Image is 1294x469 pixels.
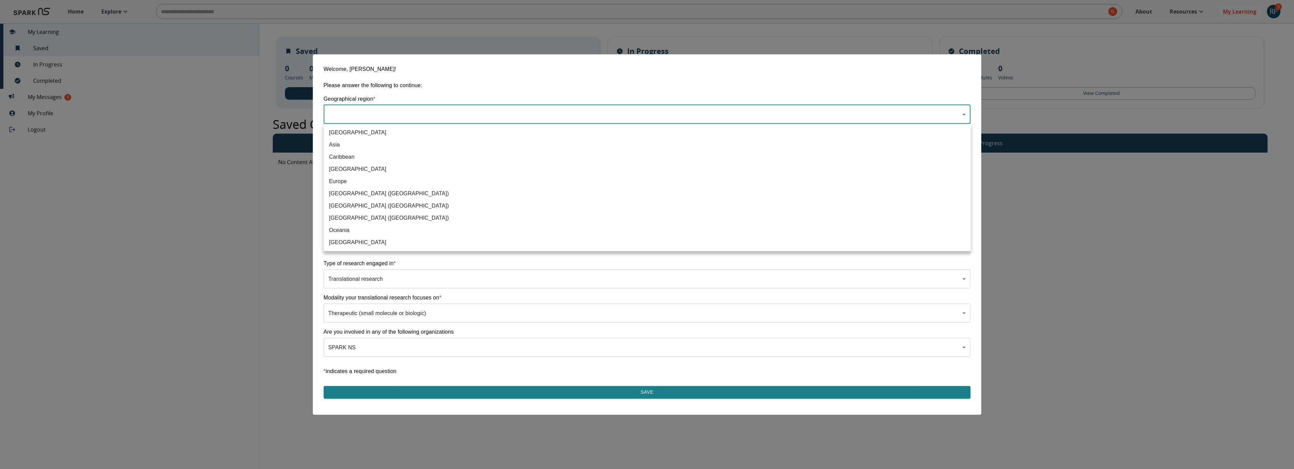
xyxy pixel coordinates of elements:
[329,129,965,137] span: [GEOGRAPHIC_DATA]
[329,141,965,149] span: Asia
[329,214,965,222] span: [GEOGRAPHIC_DATA] ([GEOGRAPHIC_DATA])
[329,190,965,198] span: [GEOGRAPHIC_DATA] ([GEOGRAPHIC_DATA])
[329,202,965,210] span: [GEOGRAPHIC_DATA] ([GEOGRAPHIC_DATA])
[329,165,965,173] span: [GEOGRAPHIC_DATA]
[329,238,965,247] span: [GEOGRAPHIC_DATA]
[329,226,965,234] span: Oceania
[329,153,965,161] span: Caribbean
[329,177,965,185] span: Europe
